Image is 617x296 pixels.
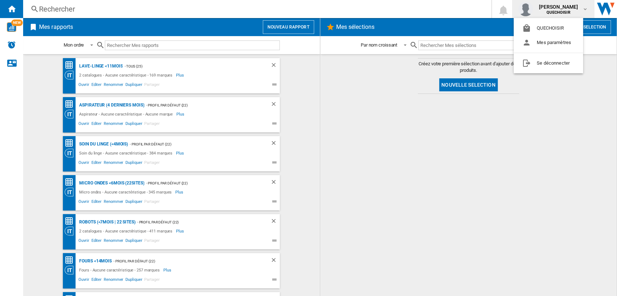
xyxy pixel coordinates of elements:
button: Se déconnecter [514,56,583,70]
button: Mes paramètres [514,35,583,50]
button: QUECHOISIR [514,21,583,35]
